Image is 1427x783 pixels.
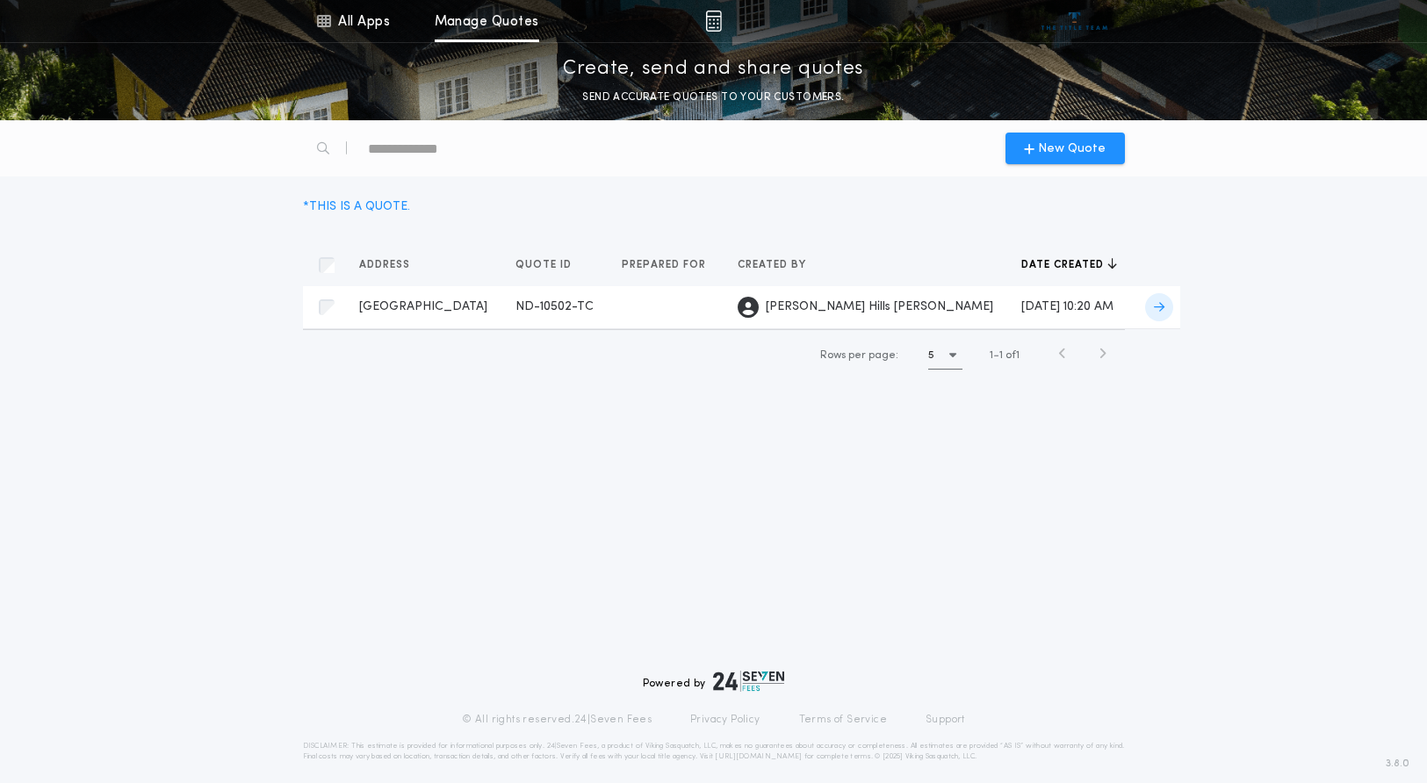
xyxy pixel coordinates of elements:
span: [PERSON_NAME] Hills [PERSON_NAME] [766,298,993,316]
span: New Quote [1038,140,1106,158]
span: Rows per page: [820,350,898,361]
h1: 5 [928,347,934,364]
div: Powered by [643,671,785,692]
span: 1 [999,350,1003,361]
a: Privacy Policy [690,713,760,727]
p: SEND ACCURATE QUOTES TO YOUR CUSTOMERS. [582,89,844,106]
span: Quote ID [515,258,575,272]
button: New Quote [1005,133,1125,164]
span: Created by [738,258,810,272]
span: 3.8.0 [1386,756,1409,772]
img: logo [713,671,785,692]
p: Create, send and share quotes [563,55,864,83]
span: [GEOGRAPHIC_DATA] [359,300,487,313]
span: 1 [990,350,993,361]
a: Terms of Service [799,713,887,727]
span: ND-10502-TC [515,300,594,313]
span: Date created [1021,258,1107,272]
span: [DATE] 10:20 AM [1021,300,1113,313]
button: 5 [928,341,962,370]
img: img [705,11,722,32]
div: * THIS IS A QUOTE. [303,198,410,216]
button: Date created [1021,256,1117,274]
button: Created by [738,256,819,274]
a: Support [926,713,965,727]
span: Prepared for [622,258,710,272]
span: Address [359,258,414,272]
button: Quote ID [515,256,585,274]
span: of 1 [1005,348,1020,363]
p: © All rights reserved. 24|Seven Fees [462,713,652,727]
a: [URL][DOMAIN_NAME] [715,753,802,760]
button: Address [359,256,423,274]
p: DISCLAIMER: This estimate is provided for informational purposes only. 24|Seven Fees, a product o... [303,741,1125,762]
img: vs-icon [1041,12,1107,30]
